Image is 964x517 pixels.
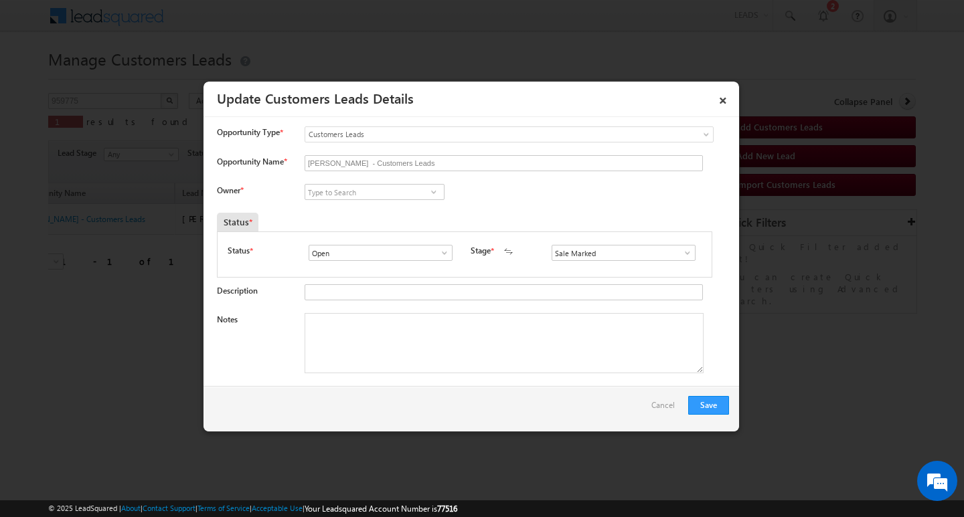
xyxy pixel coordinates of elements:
a: × [712,86,734,110]
input: Type to Search [305,184,445,200]
label: Notes [217,314,238,324]
a: Customers Leads [305,126,714,142]
a: About [121,504,141,512]
label: Description [217,286,258,296]
a: Show All Items [675,246,692,260]
div: Minimize live chat window [220,7,252,39]
span: © 2025 LeadSquared | | | | | [48,502,457,515]
a: Terms of Service [197,504,250,512]
span: Customers Leads [305,128,659,140]
a: Show All Items [432,246,449,260]
input: Type to Search [552,245,696,261]
span: Your Leadsquared Account Number is [305,504,457,514]
em: Start Chat [182,412,243,430]
div: Status [217,213,258,231]
label: Stage [471,245,491,257]
label: Owner [217,185,243,195]
textarea: Type your message and hit 'Enter' [17,124,244,401]
a: Show All Items [425,185,442,199]
img: d_60004797649_company_0_60004797649 [23,70,56,88]
span: 77516 [437,504,457,514]
label: Status [228,245,250,257]
a: Update Customers Leads Details [217,88,414,107]
a: Acceptable Use [252,504,303,512]
button: Save [688,396,729,415]
div: Chat with us now [70,70,225,88]
span: Opportunity Type [217,126,280,138]
label: Opportunity Name [217,157,287,167]
a: Cancel [651,396,681,421]
input: Type to Search [309,245,453,261]
a: Contact Support [143,504,195,512]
